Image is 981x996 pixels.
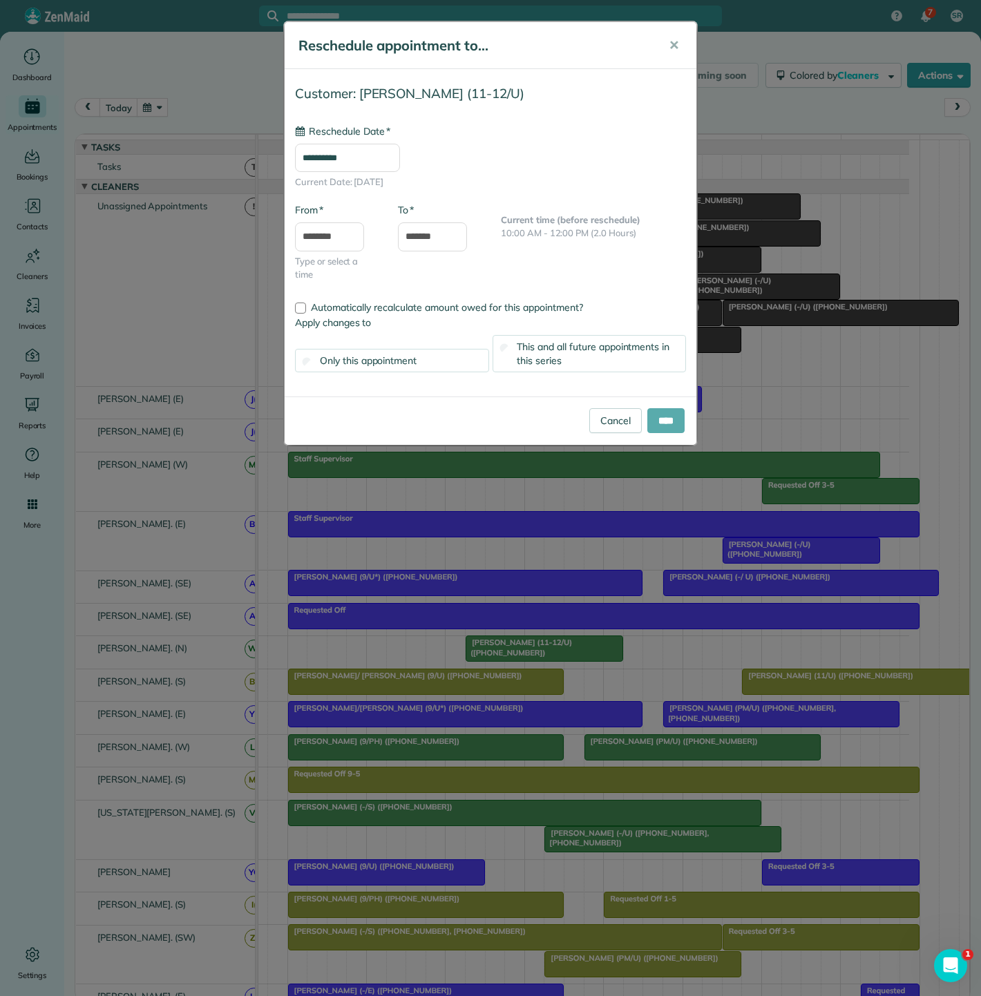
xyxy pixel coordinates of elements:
[501,227,686,240] p: 10:00 AM - 12:00 PM (2.0 Hours)
[295,175,686,189] span: Current Date: [DATE]
[295,124,390,138] label: Reschedule Date
[517,341,670,367] span: This and all future appointments in this series
[320,354,417,367] span: Only this appointment
[303,357,312,366] input: Only this appointment
[669,37,679,53] span: ✕
[501,214,640,225] b: Current time (before reschedule)
[298,36,649,55] h5: Reschedule appointment to...
[934,949,967,982] iframe: Intercom live chat
[398,203,414,217] label: To
[295,203,323,217] label: From
[295,316,686,329] label: Apply changes to
[499,343,508,352] input: This and all future appointments in this series
[295,86,686,101] h4: Customer: [PERSON_NAME] (11-12/U)
[962,949,973,960] span: 1
[589,408,642,433] a: Cancel
[311,301,583,314] span: Automatically recalculate amount owed for this appointment?
[295,255,377,282] span: Type or select a time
